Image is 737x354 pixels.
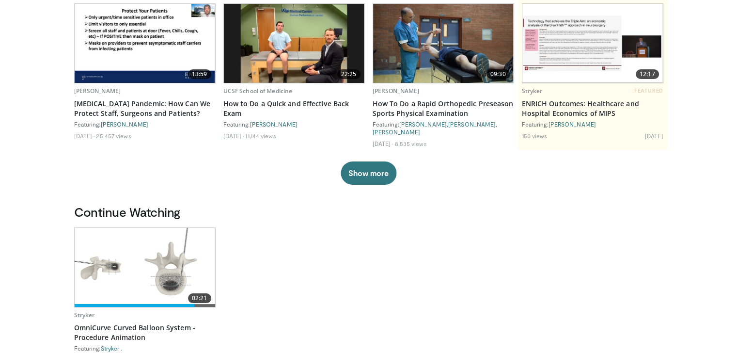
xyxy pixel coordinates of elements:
[486,69,510,79] span: 09:30
[394,140,426,147] li: 8,535 views
[74,132,95,140] li: [DATE]
[74,87,121,95] a: [PERSON_NAME]
[373,99,514,118] a: How To Do a Rapid Orthopedic Preseason Sports Physical Examination
[337,69,361,79] span: 22:25
[522,132,548,140] li: 150 views
[522,120,663,128] div: Featuring:
[522,4,663,83] a: 12:17
[373,4,514,83] a: 09:30
[75,4,215,83] img: 23648be7-b93f-4b4e-bfe6-94ce1fdb8b7e.620x360_q85_upscale.jpg
[224,4,364,83] a: 22:25
[188,293,211,303] span: 02:21
[448,121,496,128] a: [PERSON_NAME]
[223,87,293,95] a: UCSF School of Medicine
[549,121,596,128] a: [PERSON_NAME]
[188,69,211,79] span: 13:59
[645,132,663,140] li: [DATE]
[373,4,514,83] img: d8b1f0ff-135c-420c-896e-84d5a2cb23b7.620x360_q85_upscale.jpg
[341,161,396,185] button: Show more
[224,4,364,83] img: badd6cc1-85db-4728-89db-6dde3e48ba1d.620x360_q85_upscale.jpg
[373,87,420,95] a: [PERSON_NAME]
[250,121,298,128] a: [PERSON_NAME]
[75,228,215,307] a: 02:21
[373,129,420,135] a: [PERSON_NAME]
[245,132,276,140] li: 11,144 views
[223,99,365,118] a: How to Do a Quick and Effective Back Exam
[101,121,148,128] a: [PERSON_NAME]
[223,132,244,140] li: [DATE]
[634,87,663,94] span: FEATURED
[74,311,95,319] a: Stryker
[223,120,365,128] div: Featuring:
[399,121,447,128] a: [PERSON_NAME]
[74,99,216,118] a: [MEDICAL_DATA] Pandemic: How Can We Protect Staff, Surgeons and Patients?
[96,132,131,140] li: 25,457 views
[74,323,216,342] a: OmniCurve Curved Balloon System - Procedure Animation
[74,120,216,128] div: Featuring:
[75,4,215,83] a: 13:59
[75,228,215,307] img: 6ed72550-aece-4dce-88ed-d63958b6dcb3.620x360_q85_upscale.jpg
[74,204,663,220] h3: Continue Watching
[522,4,663,83] img: d472b873-e591-42c2-8025-28b17ce6a40a.620x360_q85_upscale.jpg
[74,344,216,352] div: Featuring:
[373,140,393,147] li: [DATE]
[636,69,659,79] span: 12:17
[522,99,663,118] a: ENRICH Outcomes: Healthcare and Hospital Economics of MIPS
[522,87,543,95] a: Stryker
[101,345,123,352] a: Stryker .
[373,120,514,136] div: Featuring: , ,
